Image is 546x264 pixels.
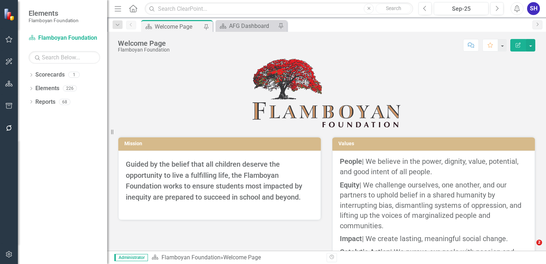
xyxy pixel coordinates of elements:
[29,9,79,18] span: Elements
[223,254,261,261] div: Welcome Page
[162,254,220,261] a: Flamboyan Foundation
[118,47,170,53] div: Flamboyan Foundation
[338,141,531,146] h3: Values
[35,71,65,79] a: Scorecards
[340,157,362,166] strong: People
[29,51,100,64] input: Search Below...
[152,254,321,262] div: »
[4,8,16,21] img: ClearPoint Strategy
[63,85,77,92] div: 226
[340,234,508,243] span: | We create lasting, meaningful social change.
[145,3,413,15] input: Search ClearPoint...
[253,59,401,127] img: Flamboyan
[29,18,79,23] small: Flamboyan Foundation
[376,4,411,14] button: Search
[436,5,486,13] div: Sep-25
[340,181,359,189] strong: Equity
[124,141,317,146] h3: Mission
[155,22,202,31] div: Welcome Page
[118,39,170,47] div: Welcome Page
[340,248,390,256] strong: Catalytic Action
[29,34,100,42] a: Flamboyan Foundation
[68,72,80,78] div: 1
[536,240,542,245] span: 2
[59,99,70,105] div: 68
[434,2,488,15] button: Sep-25
[217,21,276,30] a: AFG Dashboard
[126,160,302,201] span: Guided by the belief that all children deserve the opportunity to live a fulfilling life, the Fla...
[386,5,401,11] span: Search
[35,84,59,93] a: Elements
[527,2,540,15] button: SH
[229,21,276,30] div: AFG Dashboard
[340,157,518,176] span: | We believe in the power, dignity, value, potential, and good intent of all people.
[340,234,362,243] strong: Impact
[522,240,539,257] iframe: Intercom live chat
[340,181,521,230] span: | We challenge ourselves, one another, and our partners to uphold belief in a shared humanity by ...
[114,254,148,261] span: Administrator
[35,98,55,106] a: Reports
